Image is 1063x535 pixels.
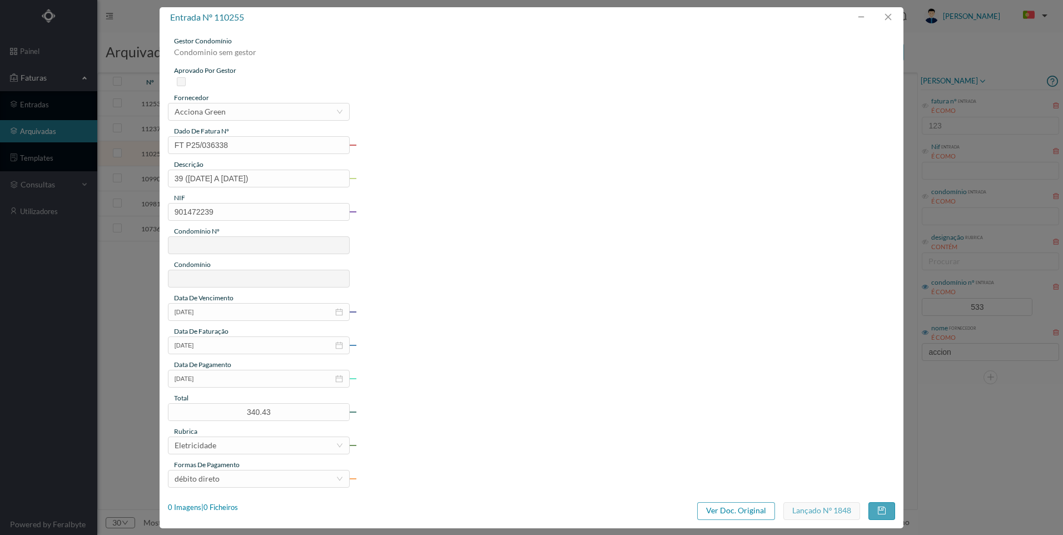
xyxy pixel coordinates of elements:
[174,327,229,335] span: data de faturação
[1014,7,1052,24] button: PT
[175,470,220,487] div: débito direto
[174,294,234,302] span: data de vencimento
[336,475,343,482] i: icon: down
[174,460,240,469] span: Formas de Pagamento
[174,227,220,235] span: condomínio nº
[174,194,185,202] span: NIF
[170,12,244,22] span: entrada nº 110255
[168,502,238,513] div: 0 Imagens | 0 Ficheiros
[335,341,343,349] i: icon: calendar
[336,108,343,115] i: icon: down
[336,442,343,449] i: icon: down
[174,260,211,269] span: condomínio
[783,502,860,520] button: Lançado nº 1848
[174,93,209,102] span: fornecedor
[174,160,203,169] span: descrição
[697,502,775,520] button: Ver Doc. Original
[174,127,229,135] span: dado de fatura nº
[175,103,226,120] div: Acciona Green
[174,66,236,75] span: aprovado por gestor
[174,427,197,435] span: rubrica
[174,394,188,402] span: total
[168,46,350,66] div: Condominio sem gestor
[174,360,231,369] span: data de pagamento
[175,437,216,454] div: Eletricidade
[335,375,343,383] i: icon: calendar
[335,308,343,316] i: icon: calendar
[174,37,232,45] span: gestor condomínio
